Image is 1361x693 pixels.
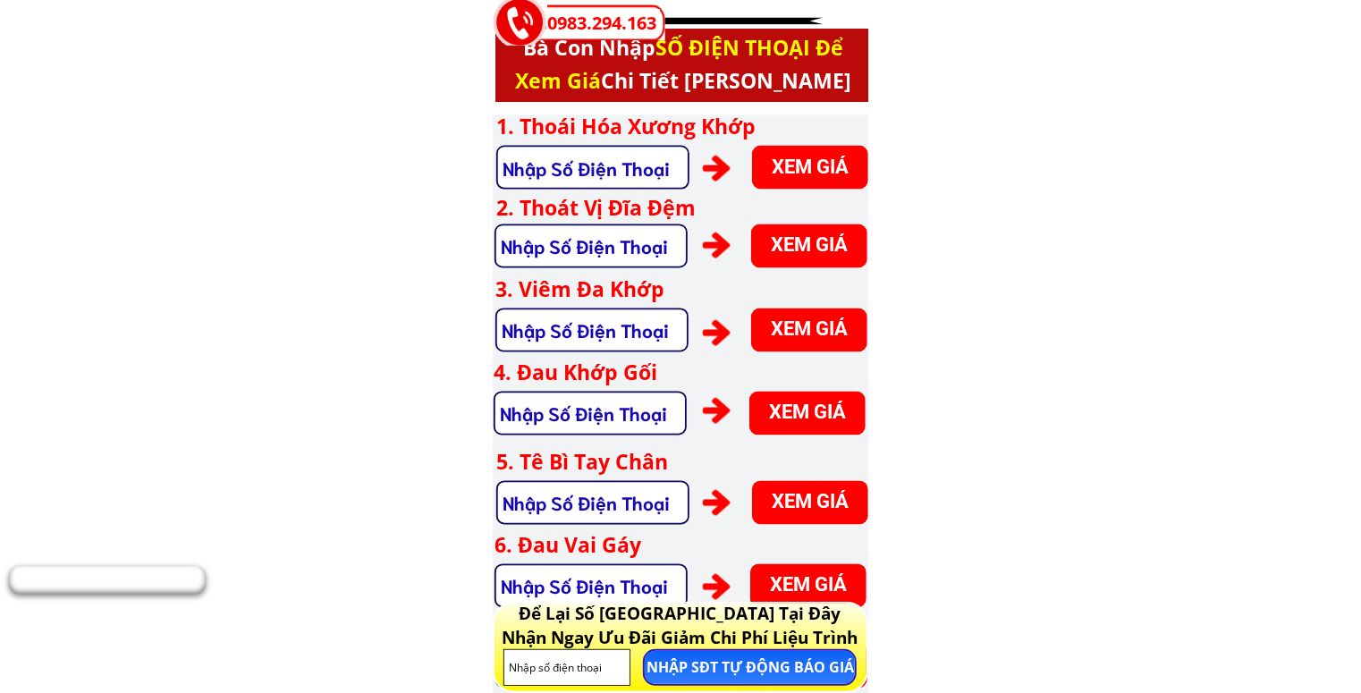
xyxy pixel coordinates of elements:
h3: 1. Thoái Hóa Xương Khớp [496,110,812,143]
h3: 4. Đau Khớp Gối [494,357,812,390]
p: XEM GIÁ [751,308,867,352]
h3: Để Lại Số [GEOGRAPHIC_DATA] Tại Đây Nhận Ngay Ưu Đãi Giảm Chi Phí Liệu Trình [496,602,863,649]
p: XEM GIÁ [749,392,866,435]
input: Nhập số điện thoại [504,650,630,685]
h3: 3. Viêm Đa Khớp [495,274,814,307]
input: Nhập Số Điện Thoại [496,226,686,266]
p: NHẬP SĐT TỰ ĐỘNG BÁO GIÁ [645,651,855,684]
input: Nhập Số Điện Thoại [495,393,685,434]
input: Nhập Số Điện Thoại [498,483,688,523]
p: XEM GIÁ [752,146,868,190]
h3: 5. Tê Bì Tay Chân [496,446,815,479]
a: 0983.294.163 [548,9,666,38]
h3: 6. Đau Vai Gáy [495,529,813,562]
span: SỐ ĐIỆN THOẠI Để Xem Giá [515,33,843,95]
h3: Bà Con Nhập Chi Tiết [PERSON_NAME] [502,31,865,97]
p: XEM GIÁ [752,481,868,525]
input: Nhập Số Điện Thoại [497,310,687,351]
input: Nhập Số Điện Thoại [498,148,688,188]
input: Nhập Số Điện Thoại [496,566,686,606]
h3: 2. Thoát Vị Đĩa Đệm [496,191,813,224]
p: XEM GIÁ [750,564,866,608]
p: XEM GIÁ [751,224,867,268]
